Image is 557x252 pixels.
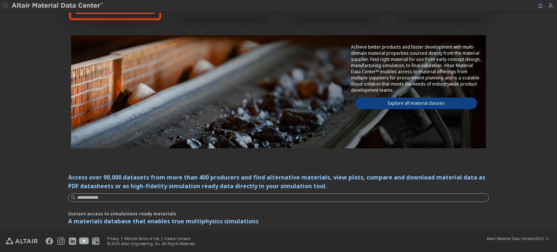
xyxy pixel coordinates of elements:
[6,238,38,244] img: Altair Engineering
[164,236,191,241] a: Cookie Consent
[355,98,477,109] a: Explore all material classes
[107,241,196,246] div: © 2025 Altair Engineering, Inc. All Rights Reserved.
[12,2,104,9] img: Altair Material Data Center
[124,236,159,241] a: Website Terms of Use
[487,236,548,241] div: (v2025.1)
[351,44,482,93] p: Achieve better products and faster development with multi-domain material properties sourced dire...
[68,173,489,190] div: Access over 90,000 datasets from more than 400 producers and find alternative materials, view plo...
[487,236,532,241] span: Altair Material Data Center
[68,211,489,217] p: Instant access to simulations ready materials
[107,236,119,241] a: Privacy
[68,217,489,226] p: A materials database that enables true multiphysics simulations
